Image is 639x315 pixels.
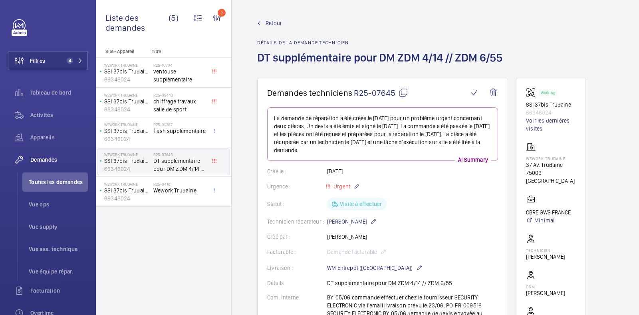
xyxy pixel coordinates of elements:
h2: R25-04161 [153,182,206,186]
span: Vue équipe répar. [29,267,88,275]
span: ventouse supplémentaire [153,67,206,83]
span: Demandes [30,156,88,164]
h2: R25-09387 [153,122,206,127]
p: 37 Av. Trudaine [526,161,576,169]
span: DT supplémentaire pour DM ZDM 4/14 // ZDM 6/55 [153,157,206,173]
p: Technicien [526,248,565,253]
span: Activités [30,111,88,119]
p: WeWork Trudaine [104,93,150,97]
span: 4 [67,57,73,64]
p: [PERSON_NAME] [526,289,565,297]
button: Filtres4 [8,51,88,70]
p: Site - Appareil [96,49,149,54]
p: SSI 37bis Trudaine [104,127,150,135]
p: SSI 37bis Trudaine [104,67,150,75]
span: Toutes les demandes [29,178,88,186]
span: Tableau de bord [30,89,88,97]
p: CBRE GWS FRANCE [526,208,571,216]
span: Vue supply [29,223,88,231]
h2: Détails de la demande technicien [257,40,507,46]
span: Facturation [30,287,88,295]
p: 66346024 [104,165,150,173]
span: Demandes techniciens [267,88,352,98]
p: WeWork Trudaine [104,182,150,186]
h2: R25-10704 [153,63,206,67]
span: R25-07645 [354,88,408,98]
p: 66346024 [104,105,150,113]
p: [PERSON_NAME] [526,253,565,261]
p: SSI 37bis Trudaine [104,186,150,194]
p: AI Summary [455,156,491,164]
img: fire_alarm.svg [526,88,539,97]
span: Liste des demandes [105,13,169,33]
span: Vue ass. technique [29,245,88,253]
span: Vue ops [29,200,88,208]
p: WM Entrepôt ([GEOGRAPHIC_DATA]) [327,263,423,273]
span: flash supplémentaire [153,127,206,135]
p: WeWork Trudaine [526,156,576,161]
p: Titre [152,49,204,54]
p: La demande de réparation a été créée le [DATE] pour un problème urgent concernant deux pièces. Un... [274,114,491,154]
span: Urgent [332,183,350,190]
a: Minimal [526,216,571,224]
p: WeWork Trudaine [104,122,150,127]
span: Appareils [30,133,88,141]
p: [PERSON_NAME] [327,217,377,226]
p: Working [541,91,555,94]
p: SSI 37bis Trudaine [104,157,150,165]
p: 66346024 [104,75,150,83]
p: SSI 37bis Trudaine [526,101,576,109]
span: Retour [266,19,282,27]
span: chiffrage travaux salle de sport [153,97,206,113]
p: 66346024 [104,194,150,202]
h2: R25-09443 [153,93,206,97]
p: WeWork Trudaine [104,63,150,67]
p: 66346024 [104,135,150,143]
a: Voir les dernières visites [526,117,576,133]
p: CSM [526,284,565,289]
p: 75009 [GEOGRAPHIC_DATA] [526,169,576,185]
span: Wework Trudaine [153,186,206,194]
p: 66346024 [526,109,576,117]
p: SSI 37bis Trudaine [104,97,150,105]
h1: DT supplémentaire pour DM ZDM 4/14 // ZDM 6/55 [257,50,507,78]
span: Filtres [30,57,45,65]
h2: R25-07645 [153,152,206,157]
p: WeWork Trudaine [104,152,150,157]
